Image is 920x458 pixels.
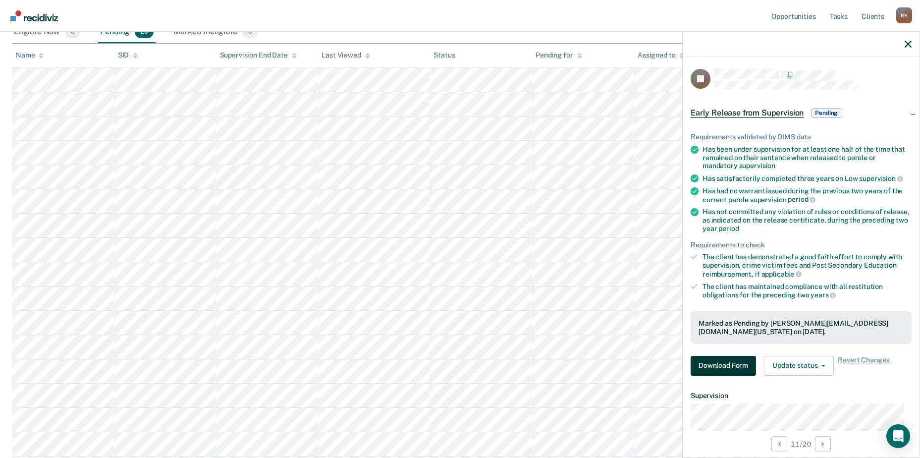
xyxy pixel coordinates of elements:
[886,424,910,448] div: Open Intercom Messenger
[896,7,912,23] div: R S
[220,51,297,59] div: Supervision End Date
[703,208,912,232] div: Has not committed any violation of rules or conditions of release, as indicated on the release ce...
[703,187,912,204] div: Has had no warrant issued during the previous two years of the current parole supervision
[859,174,903,182] span: supervision
[703,174,912,183] div: Has satisfactorily completed three years on Low
[771,436,787,452] button: Previous Opportunity
[812,108,841,118] span: Pending
[788,195,815,203] span: period
[536,51,582,59] div: Pending for
[638,51,684,59] div: Assigned to
[683,431,920,457] div: 11 / 20
[118,51,138,59] div: SID
[703,283,912,299] div: The client has maintained compliance with all restitution obligations for the preceding two
[12,21,82,43] div: Eligible Now
[433,51,455,59] div: Status
[718,225,739,232] span: period
[691,108,804,118] span: Early Release from Supervision
[691,356,760,376] a: Navigate to form link
[761,270,802,278] span: applicable
[98,21,156,43] div: Pending
[811,291,836,299] span: years
[699,319,904,336] div: Marked as Pending by [PERSON_NAME][EMAIL_ADDRESS][DOMAIN_NAME][US_STATE] on [DATE].
[322,51,370,59] div: Last Viewed
[691,241,912,249] div: Requirements to check
[838,356,889,376] span: Revert Changes
[683,97,920,129] div: Early Release from SupervisionPending
[16,51,44,59] div: Name
[703,145,912,170] div: Has been under supervision for at least one half of the time that remained on their sentence when...
[10,10,58,21] img: Recidiviz
[703,253,912,278] div: The client has demonstrated a good faith effort to comply with supervision, crime victim fees and...
[739,162,775,170] span: supervision
[691,133,912,141] div: Requirements validated by OIMS data
[691,392,912,400] dt: Supervision
[691,356,756,376] button: Download Form
[764,356,834,376] button: Update status
[896,7,912,23] button: Profile dropdown button
[171,21,260,43] div: Marked Ineligible
[815,436,831,452] button: Next Opportunity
